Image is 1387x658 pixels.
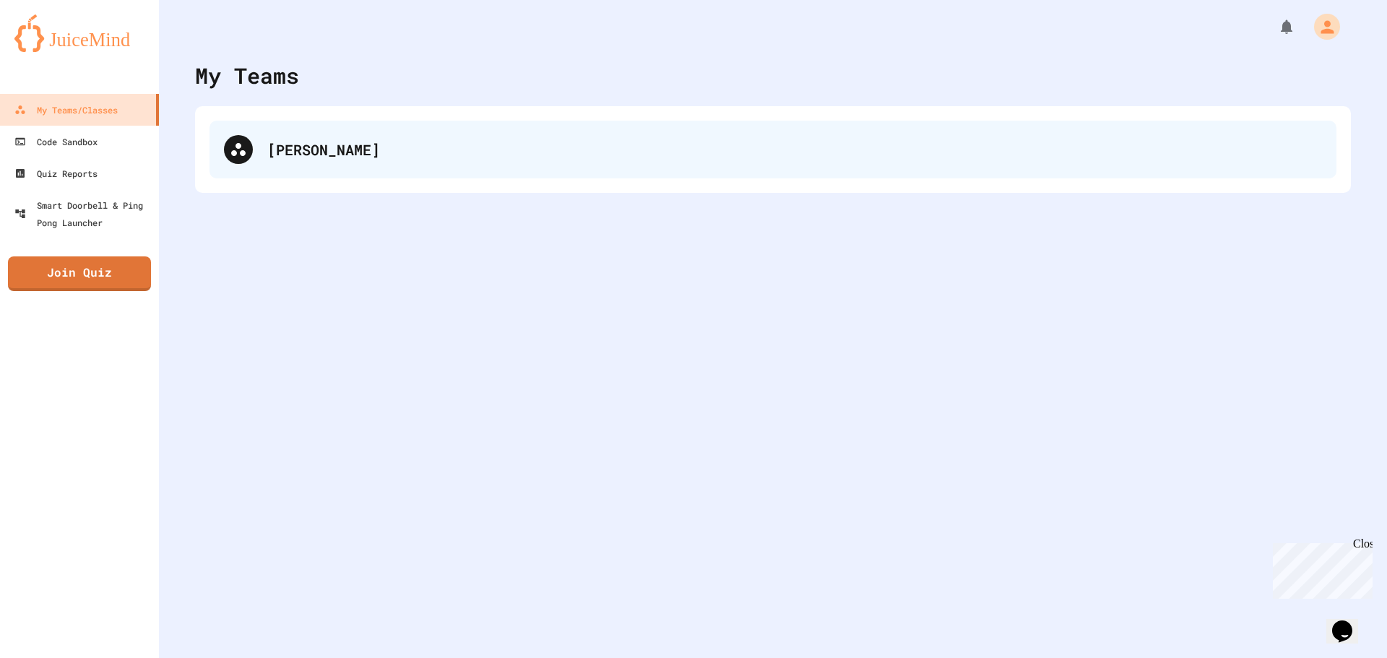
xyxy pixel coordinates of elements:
div: My Teams/Classes [14,101,118,118]
div: My Account [1299,10,1344,43]
div: Code Sandbox [14,133,98,150]
img: logo-orange.svg [14,14,144,52]
div: [PERSON_NAME] [267,139,1322,160]
div: Smart Doorbell & Ping Pong Launcher [14,196,153,231]
div: Chat with us now!Close [6,6,100,92]
a: Join Quiz [8,256,151,291]
div: My Notifications [1251,14,1299,39]
div: Quiz Reports [14,165,98,182]
div: [PERSON_NAME] [209,121,1336,178]
iframe: chat widget [1326,600,1373,644]
iframe: chat widget [1267,537,1373,599]
div: My Teams [195,59,299,92]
